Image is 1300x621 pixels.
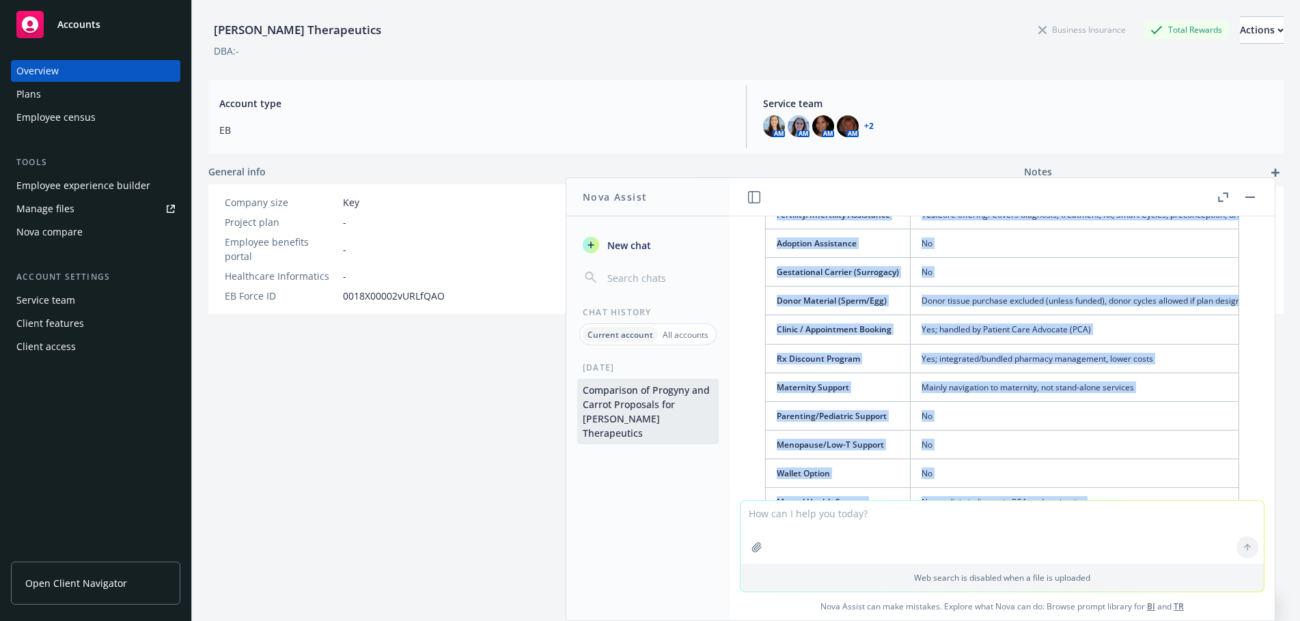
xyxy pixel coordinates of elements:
span: Wallet Option [777,467,830,479]
div: Nova compare [16,221,83,243]
a: +2 [864,122,874,130]
span: Adoption Assistance [777,237,857,249]
p: Web search is disabled when a file is uploaded [749,572,1256,583]
div: Employee benefits portal [225,235,337,263]
img: photo [788,115,810,137]
div: EB Force ID [225,289,337,303]
span: New chat [605,238,651,252]
td: No [911,229,1271,258]
a: Manage files [11,198,180,220]
span: Maternity Support [777,381,849,393]
span: Yes: [922,209,937,220]
a: Overview [11,60,180,82]
span: Nova Assist can make mistakes. Explore what Nova can do: Browse prompt library for and [735,592,1269,620]
div: Business Insurance [1032,21,1133,38]
td: Yes; handled by Patient Care Advocate (PCA) [911,315,1271,344]
div: Employee census [16,106,96,128]
div: [DATE] [566,362,730,373]
span: Key [343,195,359,210]
button: New chat [577,233,719,257]
a: Service team [11,289,180,311]
div: Project plan [225,215,337,229]
a: add [1267,164,1284,181]
span: Rx Discount Program [777,353,860,364]
span: Fertility/Infertility Assistance [777,209,890,220]
div: Overview [16,60,59,82]
td: No [911,431,1271,459]
div: Healthcare Informatics [225,269,337,283]
span: - [343,215,346,229]
a: Accounts [11,5,180,44]
div: [PERSON_NAME] Therapeutics [208,21,387,39]
img: photo [837,115,859,137]
div: Total Rewards [1144,21,1229,38]
div: Actions [1240,17,1284,43]
td: Mainly navigation to maternity, not stand-alone services [911,373,1271,401]
img: photo [812,115,834,137]
img: photo [763,115,785,137]
a: Client features [11,313,180,334]
div: Tools [11,156,180,169]
span: Mental Health Support [777,496,867,508]
span: Service team [763,96,1273,111]
div: Service team [16,289,75,311]
div: Client features [16,313,84,334]
div: Chat History [566,306,730,318]
span: 0018X00002vURLfQAO [343,289,445,303]
a: TR [1174,601,1184,612]
span: - [343,242,346,257]
td: Yes; integrated/bundled pharmacy management, lower costs [911,344,1271,373]
h1: Nova Assist [583,190,647,204]
span: Clinic / Appointment Booking [777,323,891,335]
div: Company size [225,195,337,210]
div: Account settings [11,270,180,284]
span: Donor Material (Sperm/Egg) [777,295,887,306]
div: Employee experience builder [16,175,150,197]
button: Comparison of Progyny and Carrot Proposals for [PERSON_NAME] Therapeutics [577,379,719,444]
a: Employee census [11,106,180,128]
span: - [343,269,346,283]
span: Accounts [57,19,100,30]
span: Open Client Navigator [25,576,127,590]
button: Actions [1240,16,1284,44]
div: DBA: - [214,44,239,58]
input: Search chats [605,268,713,287]
a: Employee experience builder [11,175,180,197]
p: All accounts [663,329,708,341]
td: No [911,401,1271,430]
div: Manage files [16,198,74,220]
a: Nova compare [11,221,180,243]
a: Plans [11,83,180,105]
span: EB [219,123,730,137]
td: Donor tissue purchase excluded (unless funded), donor cycles allowed if plan designed [911,287,1271,315]
span: Gestational Carrier (Surrogacy) [777,266,899,278]
span: Parenting/Pediatric Support [777,410,887,422]
div: Client access [16,336,76,358]
td: Not explicit; indirect via PCA and navigation [911,488,1271,517]
td: No [911,459,1271,488]
div: Plans [16,83,41,105]
td: No [911,258,1271,287]
a: BI [1147,601,1155,612]
a: Client access [11,336,180,358]
span: Notes [1024,164,1052,181]
span: Menopause/Low-T Support [777,439,884,450]
span: Account type [219,96,730,111]
span: General info [208,164,266,179]
p: Current account [587,329,653,341]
